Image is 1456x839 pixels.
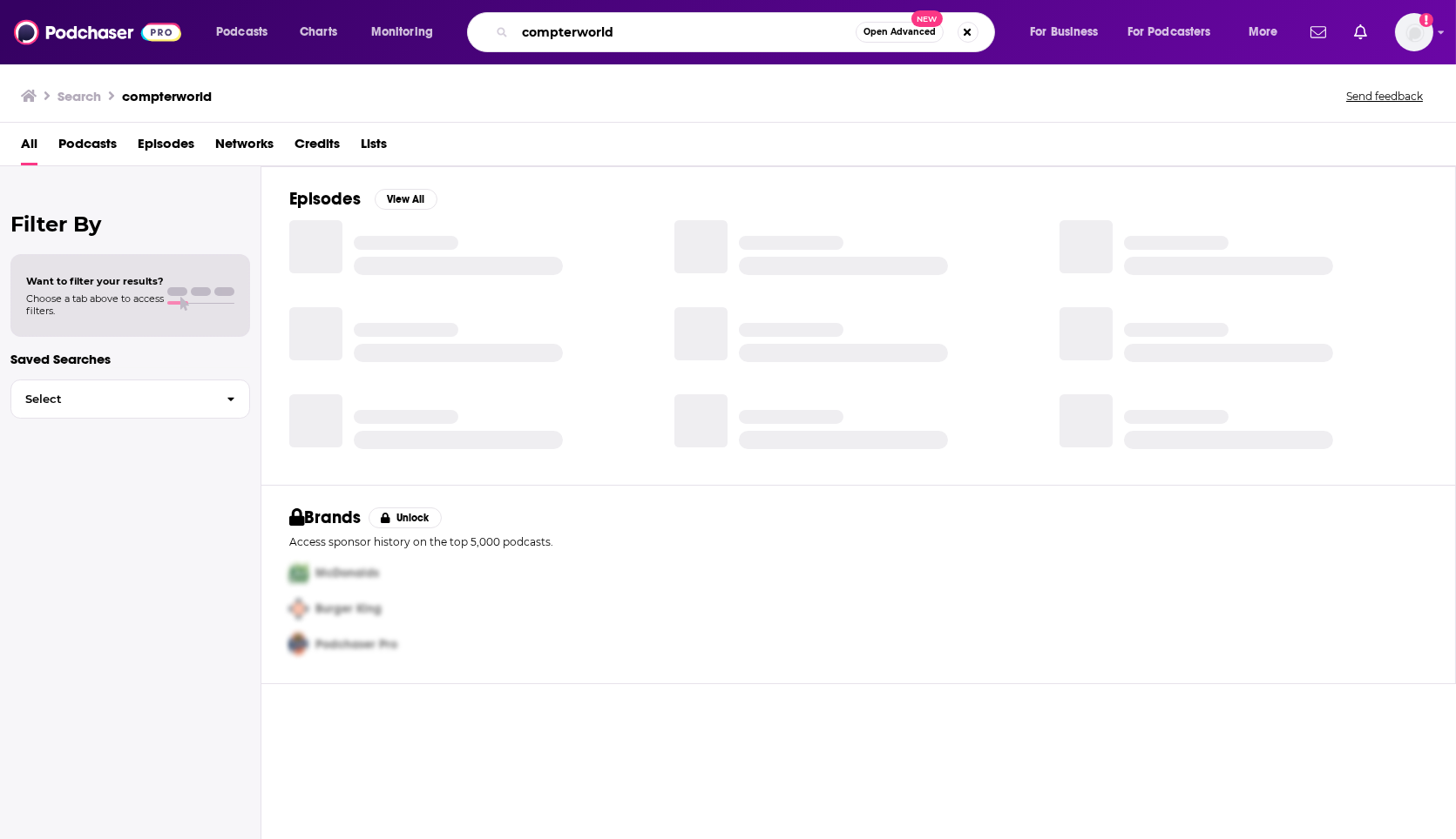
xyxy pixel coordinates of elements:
a: Networks [215,130,274,165]
button: Show profile menu [1395,13,1433,51]
p: Saved Searches [10,351,250,367]
span: Select [11,393,213,405]
div: Search podcasts, credits, & more... [484,12,1012,52]
a: EpisodesView All [289,188,437,210]
span: Logged in as WE_Broadcast [1395,13,1433,51]
a: Charts [288,18,348,46]
span: Want to filter your results? [26,275,164,287]
h2: Episodes [289,188,361,210]
span: For Business [1030,20,1099,44]
button: open menu [1018,18,1121,46]
button: open menu [359,18,456,46]
img: User Profile [1395,13,1433,51]
button: open menu [204,18,290,46]
input: Search podcasts, credits, & more... [515,18,856,46]
span: More [1249,20,1278,44]
button: Select [10,379,250,419]
a: Credits [295,130,340,165]
button: open menu [1236,18,1300,46]
button: open menu [1116,18,1236,46]
span: McDonalds [315,566,379,581]
a: All [21,130,37,165]
button: View All [375,189,437,210]
img: Third Pro Logo [282,627,315,662]
img: Podchaser - Follow, Share and Rate Podcasts [14,16,181,49]
h3: compterworld [122,88,212,104]
a: Show notifications dropdown [1347,17,1374,47]
svg: Add a profile image [1419,13,1433,27]
a: Lists [361,130,387,165]
span: Podchaser Pro [315,637,397,652]
img: Second Pro Logo [282,591,315,627]
span: For Podcasters [1128,20,1211,44]
span: Open Advanced [863,28,936,37]
a: Episodes [138,130,194,165]
button: Open AdvancedNew [856,22,944,43]
img: First Pro Logo [282,555,315,591]
button: Unlock [369,507,443,528]
span: New [911,10,943,27]
h2: Filter By [10,211,250,237]
h3: Search [58,88,101,104]
span: Choose a tab above to access filters. [26,292,164,317]
button: Send feedback [1341,89,1428,104]
span: Monitoring [371,20,433,44]
a: Show notifications dropdown [1304,17,1333,47]
p: Access sponsor history on the top 5,000 podcasts. [289,535,1427,548]
span: Charts [300,20,337,44]
span: Burger King [315,601,382,616]
a: Podcasts [58,130,117,165]
span: Podcasts [216,20,267,44]
h2: Brands [289,507,362,528]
